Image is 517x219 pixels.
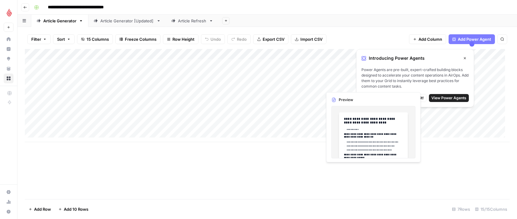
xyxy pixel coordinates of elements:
[201,34,225,44] button: Undo
[253,34,288,44] button: Export CSV
[291,34,326,44] button: Import CSV
[413,95,424,101] span: Got it!
[411,94,426,102] button: Got it!
[431,95,466,101] span: View Power Agents
[429,94,469,102] button: View Power Agents
[4,207,14,217] button: Help + Support
[473,204,510,214] div: 15/15 Columns
[43,18,76,24] div: Article Generator
[4,54,14,64] a: Opportunities
[166,15,218,27] a: Article Refresh
[31,15,88,27] a: Article Generator
[210,36,221,42] span: Undo
[227,34,251,44] button: Redo
[409,34,446,44] button: Add Column
[64,206,88,212] span: Add 10 Rows
[4,7,15,18] img: Lightspeed Logo
[27,34,51,44] button: Filter
[4,197,14,207] a: Usage
[449,34,495,44] button: Add Power Agent
[361,54,469,62] div: Introducing Power Agents
[55,204,92,214] button: Add 10 Rows
[4,187,14,197] a: Settings
[4,64,14,74] a: Your Data
[300,36,322,42] span: Import CSV
[163,34,199,44] button: Row Height
[57,36,65,42] span: Sort
[263,36,284,42] span: Export CSV
[4,74,14,83] a: Browse
[77,34,113,44] button: 15 Columns
[115,34,160,44] button: Freeze Columns
[419,36,442,42] span: Add Column
[178,18,206,24] div: Article Refresh
[100,18,154,24] div: Article Generator [Updated]
[4,34,14,44] a: Home
[4,44,14,54] a: Insights
[53,34,75,44] button: Sort
[237,36,247,42] span: Redo
[361,67,469,89] span: Power Agents are pre-built, expert-crafted building blocks designed to accelerate your content op...
[87,36,109,42] span: 15 Columns
[125,36,156,42] span: Freeze Columns
[449,204,473,214] div: 7 Rows
[4,5,14,20] button: Workspace: Lightspeed
[88,15,166,27] a: Article Generator [Updated]
[172,36,195,42] span: Row Height
[458,36,491,42] span: Add Power Agent
[34,206,51,212] span: Add Row
[31,36,41,42] span: Filter
[25,204,55,214] button: Add Row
